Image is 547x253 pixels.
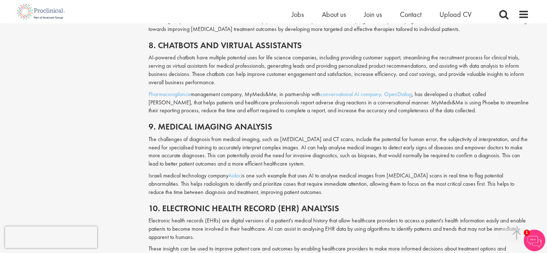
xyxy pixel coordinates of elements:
[149,90,191,98] a: Pharmacovigilance
[149,122,529,131] h2: 9. Medical imaging analysis
[149,135,529,168] p: The challenges of diagnosis from medical imaging, such as [MEDICAL_DATA] and CT scans, include th...
[149,217,529,241] p: Electronic health records (EHRs) are digital versions of a patient's medical history that allow h...
[5,226,97,248] iframe: reCAPTCHA
[439,10,471,19] a: Upload CV
[364,10,382,19] a: Join us
[322,10,346,19] a: About us
[149,172,529,196] p: Israeli medical technology company is one such example that uses AI to analyse medical images fro...
[292,10,304,19] a: Jobs
[149,41,529,50] h2: 8. Chatbots and virtual assistants
[320,90,412,98] a: conversational AI company, OpenDialog
[524,230,545,251] img: Chatbot
[149,54,529,86] p: AI-powered chatbots have multiple potential uses for life science companies, including providing ...
[400,10,421,19] a: Contact
[149,204,529,213] h2: 10. Electronic health record (EHR) analysis
[524,230,530,236] span: 1
[149,90,529,115] p: management company, MyMeds&Me, in partnership with , has developed a chatbot, called [PERSON_NAME...
[228,172,241,179] a: Aidoc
